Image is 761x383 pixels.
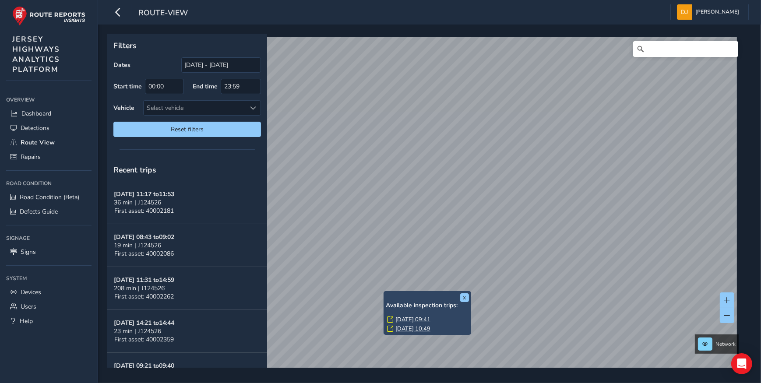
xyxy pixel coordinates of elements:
canvas: Map [110,37,737,378]
a: Dashboard [6,106,92,121]
button: [PERSON_NAME] [677,4,742,20]
button: [DATE] 11:17 to11:5336 min | J124526First asset: 40002181 [107,181,267,224]
div: System [6,272,92,285]
span: Signs [21,248,36,256]
strong: [DATE] 11:17 to 11:53 [114,190,174,198]
span: Dashboard [21,109,51,118]
span: route-view [138,7,188,20]
input: Search [633,41,738,57]
span: Reset filters [120,125,254,134]
button: [DATE] 11:31 to14:59208 min | J124526First asset: 40002262 [107,267,267,310]
a: Defects Guide [6,204,92,219]
h6: Available inspection trips: [386,302,469,309]
span: [PERSON_NAME] [695,4,739,20]
span: 36 min | J124526 [114,198,161,207]
span: Repairs [21,153,41,161]
span: First asset: 40002086 [114,249,174,258]
a: Signs [6,245,92,259]
label: Start time [113,82,142,91]
span: 19 min | J124526 [114,241,161,249]
strong: [DATE] 08:43 to 09:02 [114,233,174,241]
a: [DATE] 09:41 [395,316,430,323]
span: Road Condition (Beta) [20,193,79,201]
span: First asset: 40002262 [114,292,174,301]
p: Filters [113,40,261,51]
div: Select vehicle [144,101,246,115]
strong: [DATE] 09:21 to 09:40 [114,362,174,370]
span: Recent trips [113,165,156,175]
a: Road Condition (Beta) [6,190,92,204]
div: Road Condition [6,177,92,190]
strong: [DATE] 14:21 to 14:44 [114,319,174,327]
span: 208 min | J124526 [114,284,165,292]
strong: [DATE] 11:31 to 14:59 [114,276,174,284]
span: Help [20,317,33,325]
a: Help [6,314,92,328]
span: 23 min | J124526 [114,327,161,335]
span: Users [21,302,36,311]
a: Detections [6,121,92,135]
span: Route View [21,138,55,147]
label: End time [193,82,218,91]
span: Defects Guide [20,207,58,216]
span: JERSEY HIGHWAYS ANALYTICS PLATFORM [12,34,60,74]
label: Vehicle [113,104,134,112]
span: Devices [21,288,41,296]
span: First asset: 40002359 [114,335,174,344]
div: Open Intercom Messenger [731,353,752,374]
span: First asset: 40002181 [114,207,174,215]
button: [DATE] 08:43 to09:0219 min | J124526First asset: 40002086 [107,224,267,267]
img: rr logo [12,6,85,26]
button: [DATE] 14:21 to14:4423 min | J124526First asset: 40002359 [107,310,267,353]
a: Devices [6,285,92,299]
a: Repairs [6,150,92,164]
button: x [460,293,469,302]
img: diamond-layout [677,4,692,20]
a: Route View [6,135,92,150]
span: Detections [21,124,49,132]
span: Network [715,341,736,348]
div: Overview [6,93,92,106]
a: Users [6,299,92,314]
a: [DATE] 10:49 [395,325,430,333]
button: Reset filters [113,122,261,137]
label: Dates [113,61,130,69]
div: Signage [6,232,92,245]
